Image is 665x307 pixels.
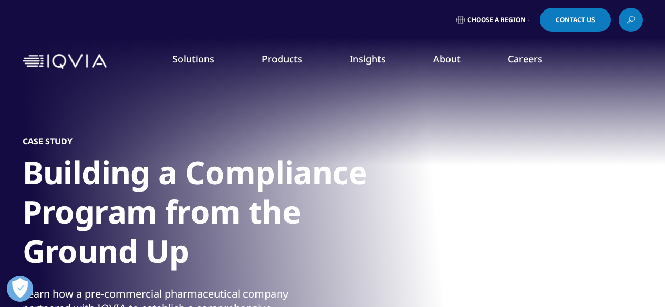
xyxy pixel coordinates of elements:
button: Open Preferences [7,276,33,302]
nav: Primary [111,37,643,86]
span: Choose a Region [467,16,526,24]
a: Solutions [172,52,214,65]
a: About [433,52,461,65]
a: Contact Us [540,8,611,32]
a: Products [262,52,302,65]
img: IQVIA Healthcare Information Technology and Pharma Clinical Research Company [23,54,107,69]
a: Insights [350,52,386,65]
h1: Building a Compliance Program from the Ground Up [23,153,417,277]
a: Careers [508,52,543,65]
span: Contact Us [556,17,595,23]
h5: CASE STUDY [23,136,73,146]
